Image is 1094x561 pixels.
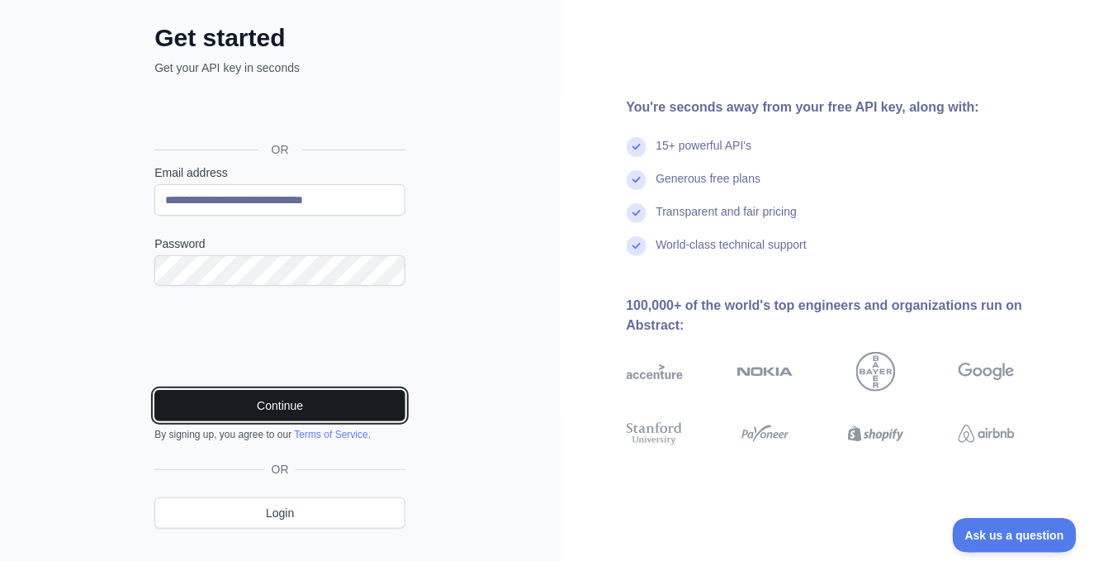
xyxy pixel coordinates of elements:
a: Login [154,497,405,529]
iframe: Sign in with Google Button [146,94,410,131]
img: airbnb [959,420,1015,448]
div: World-class technical support [656,236,807,269]
h2: Get started [154,23,405,53]
iframe: reCAPTCHA [154,306,405,370]
img: accenture [627,352,683,392]
span: OR [265,461,296,478]
p: Get your API key in seconds [154,59,405,76]
img: nokia [737,352,793,392]
span: OR [258,141,302,158]
label: Email address [154,164,405,181]
a: Terms of Service [294,429,367,440]
img: check mark [627,170,646,190]
div: 15+ powerful API's [656,137,752,170]
img: check mark [627,203,646,223]
img: shopify [848,420,904,448]
img: payoneer [737,420,793,448]
img: check mark [627,236,646,256]
div: By signing up, you agree to our . [154,428,405,441]
img: bayer [856,352,896,392]
img: check mark [627,137,646,157]
img: google [959,352,1015,392]
button: Continue [154,390,405,421]
iframe: Toggle Customer Support [953,518,1077,553]
div: 100,000+ of the world's top engineers and organizations run on Abstract: [627,296,1068,335]
div: Generous free plans [656,170,761,203]
div: You're seconds away from your free API key, along with: [627,97,1068,117]
label: Password [154,235,405,252]
img: stanford university [627,420,683,448]
div: Transparent and fair pricing [656,203,798,236]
